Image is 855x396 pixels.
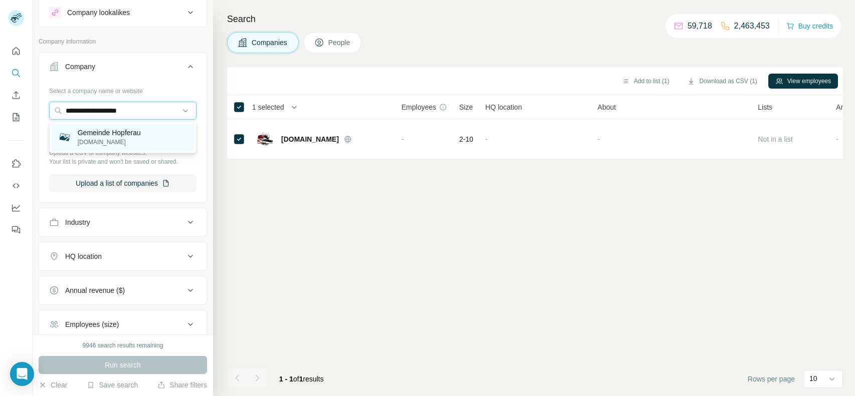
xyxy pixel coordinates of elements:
[299,375,303,383] span: 1
[597,135,600,143] span: -
[401,135,404,143] span: -
[836,135,838,143] span: -
[252,38,288,48] span: Companies
[8,108,24,126] button: My lists
[39,244,206,268] button: HQ location
[87,380,138,390] button: Save search
[10,362,34,386] div: Open Intercom Messenger
[252,102,284,112] span: 1 selected
[65,62,95,72] div: Company
[279,375,293,383] span: 1 - 1
[809,373,817,383] p: 10
[459,102,473,112] span: Size
[293,375,299,383] span: of
[39,312,206,336] button: Employees (size)
[615,74,677,89] button: Add to list (1)
[157,380,207,390] button: Share filters
[485,102,522,112] span: HQ location
[39,37,207,46] p: Company information
[65,217,90,227] div: Industry
[227,12,843,26] h4: Search
[758,135,792,143] span: Not in a list
[49,83,196,96] div: Select a company name or website
[39,278,206,302] button: Annual revenue ($)
[748,374,795,384] span: Rows per page
[279,375,324,383] span: results
[8,64,24,82] button: Search
[401,102,436,112] span: Employees
[597,102,616,112] span: About
[39,210,206,234] button: Industry
[39,1,206,25] button: Company lookalikes
[65,285,125,295] div: Annual revenue ($)
[8,177,24,195] button: Use Surfe API
[734,20,770,32] p: 2,463,453
[49,174,196,192] button: Upload a list of companies
[485,135,488,143] span: -
[8,199,24,217] button: Dashboard
[67,8,130,18] div: Company lookalikes
[39,55,206,83] button: Company
[257,131,273,147] img: Logo of hopfenbach.de
[8,42,24,60] button: Quick start
[83,341,163,350] div: 9946 search results remaining
[78,128,141,138] p: Gemeinde Hopferau
[8,86,24,104] button: Enrich CSV
[65,251,102,261] div: HQ location
[281,134,339,144] span: [DOMAIN_NAME]
[39,380,67,390] button: Clear
[78,138,141,147] p: [DOMAIN_NAME]
[328,38,351,48] span: People
[58,130,72,144] img: Gemeinde Hopferau
[49,157,196,166] p: Your list is private and won't be saved or shared.
[786,19,833,33] button: Buy credits
[768,74,838,89] button: View employees
[65,319,119,329] div: Employees (size)
[758,102,772,112] span: Lists
[680,74,764,89] button: Download as CSV (1)
[459,134,473,144] span: 2-10
[8,155,24,173] button: Use Surfe on LinkedIn
[688,20,712,32] p: 59,718
[8,221,24,239] button: Feedback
